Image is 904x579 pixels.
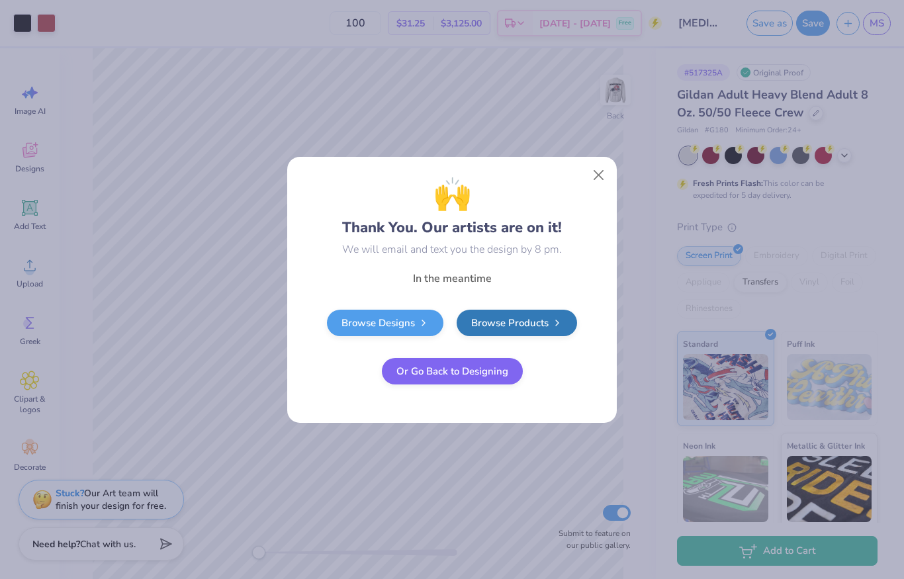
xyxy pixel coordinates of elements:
[342,242,562,257] div: We will email and text you the design by 8 pm.
[457,310,577,336] a: Browse Products
[327,310,443,336] a: Browse Designs
[413,271,492,286] span: In the meantime
[433,171,471,217] span: 🙌
[586,162,611,187] button: Close
[342,171,562,239] div: Thank You. Our artists are on it!
[382,358,523,384] button: Or Go Back to Designing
